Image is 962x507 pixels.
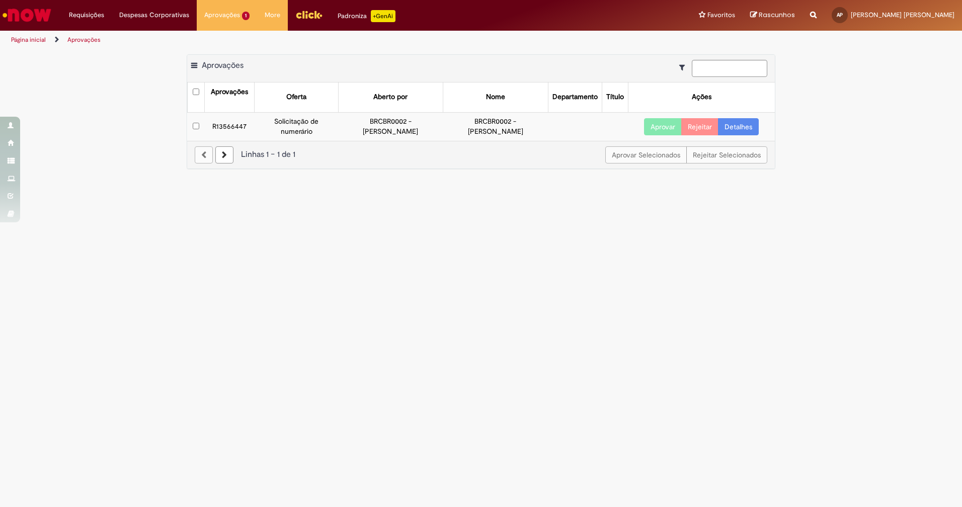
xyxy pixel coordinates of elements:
a: Rascunhos [750,11,795,20]
td: BRCBR0002 - [PERSON_NAME] [338,112,443,140]
div: Nome [486,92,505,102]
span: Despesas Corporativas [119,10,189,20]
div: Padroniza [338,10,395,22]
span: Favoritos [707,10,735,20]
div: Oferta [286,92,306,102]
span: 1 [242,12,250,20]
span: [PERSON_NAME] [PERSON_NAME] [851,11,954,19]
p: +GenAi [371,10,395,22]
div: Linhas 1 − 1 de 1 [195,149,767,160]
button: Aprovar [644,118,682,135]
ul: Trilhas de página [8,31,634,49]
div: Ações [692,92,711,102]
div: Aprovações [211,87,248,97]
img: ServiceNow [1,5,53,25]
button: Rejeitar [681,118,718,135]
i: Mostrar filtros para: Suas Solicitações [679,64,690,71]
span: Aprovações [204,10,240,20]
td: Solicitação de numerário [255,112,338,140]
span: AP [837,12,843,18]
div: Aberto por [373,92,408,102]
span: More [265,10,280,20]
span: Rascunhos [759,10,795,20]
td: R13566447 [204,112,255,140]
a: Página inicial [11,36,46,44]
img: click_logo_yellow_360x200.png [295,7,323,22]
td: BRCBR0002 - [PERSON_NAME] [443,112,548,140]
a: Aprovações [67,36,101,44]
div: Departamento [552,92,598,102]
a: Detalhes [718,118,759,135]
div: Título [606,92,624,102]
span: Requisições [69,10,104,20]
th: Aprovações [204,82,255,112]
span: Aprovações [202,60,244,70]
